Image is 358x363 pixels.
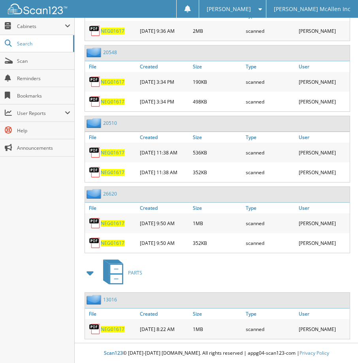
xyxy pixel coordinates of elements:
a: NEG01617 [101,169,124,176]
a: Size [191,132,244,143]
div: 352KB [191,235,244,251]
a: 20548 [103,49,117,56]
div: scanned [244,94,297,109]
a: NEG01617 [101,79,124,85]
div: [DATE] 9:50 AM [138,215,191,231]
div: scanned [244,235,297,251]
img: PDF.png [89,147,101,158]
img: PDF.png [89,237,101,249]
span: Announcements [17,145,70,151]
span: Search [17,40,69,47]
img: folder2.png [87,295,103,305]
div: © [DATE]-[DATE] [DOMAIN_NAME]. All rights reserved | appg04-scan123-com | [75,344,358,363]
div: 536KB [191,145,244,160]
a: 20510 [103,120,117,126]
a: Type [244,308,297,319]
img: PDF.png [89,166,101,178]
div: scanned [244,215,297,231]
span: Scan123 [104,350,123,356]
div: [DATE] 9:50 AM [138,235,191,251]
div: [PERSON_NAME] [297,321,350,337]
span: [PERSON_NAME] [207,7,251,11]
div: [DATE] 8:22 AM [138,321,191,337]
span: Help [17,127,70,134]
span: Bookmarks [17,92,70,99]
img: folder2.png [87,118,103,128]
span: [PERSON_NAME] McAllen Inc [274,7,350,11]
div: [PERSON_NAME] [297,145,350,160]
a: NEG01617 [101,326,124,333]
span: PARTS [128,269,142,276]
a: Created [138,61,191,72]
div: scanned [244,145,297,160]
a: NEG01617 [101,98,124,105]
a: User [297,308,350,319]
a: User [297,203,350,213]
img: PDF.png [89,217,101,229]
a: File [85,203,138,213]
div: [PERSON_NAME] [297,94,350,109]
a: NEG01617 [101,220,124,227]
div: scanned [244,23,297,39]
a: PARTS [98,257,142,288]
div: 352KB [191,164,244,180]
img: folder2.png [87,189,103,199]
div: [PERSON_NAME] [297,23,350,39]
div: [DATE] 11:38 AM [138,164,191,180]
a: User [297,132,350,143]
a: Type [244,203,297,213]
img: folder2.png [87,47,103,57]
a: NEG01617 [101,149,124,156]
a: NEG01617 [101,240,124,246]
div: 2MB [191,23,244,39]
a: Created [138,308,191,319]
div: [PERSON_NAME] [297,164,350,180]
a: 26620 [103,190,117,197]
div: scanned [244,321,297,337]
div: [DATE] 3:34 PM [138,94,191,109]
div: [DATE] 3:34 PM [138,74,191,90]
div: [PERSON_NAME] [297,215,350,231]
div: [DATE] 11:38 AM [138,145,191,160]
a: File [85,132,138,143]
div: 498KB [191,94,244,109]
a: Privacy Policy [300,350,329,356]
div: scanned [244,74,297,90]
a: Created [138,203,191,213]
div: 1MB [191,215,244,231]
div: scanned [244,164,297,180]
a: File [85,308,138,319]
img: scan123-logo-white.svg [8,4,67,14]
span: Reminders [17,75,70,82]
div: [DATE] 9:36 AM [138,23,191,39]
span: Scan [17,58,70,64]
a: 13016 [103,296,117,303]
div: [PERSON_NAME] [297,235,350,251]
img: PDF.png [89,96,101,107]
a: Created [138,132,191,143]
a: Size [191,308,244,319]
span: User Reports [17,110,65,117]
div: [PERSON_NAME] [297,74,350,90]
a: Size [191,203,244,213]
iframe: Chat Widget [318,325,358,363]
img: PDF.png [89,25,101,37]
a: File [85,61,138,72]
span: Cabinets [17,23,65,30]
div: 190KB [191,74,244,90]
img: PDF.png [89,323,101,335]
a: Type [244,61,297,72]
a: User [297,61,350,72]
a: Size [191,61,244,72]
img: PDF.png [89,76,101,88]
div: 1MB [191,321,244,337]
a: NEG01617 [101,28,124,34]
